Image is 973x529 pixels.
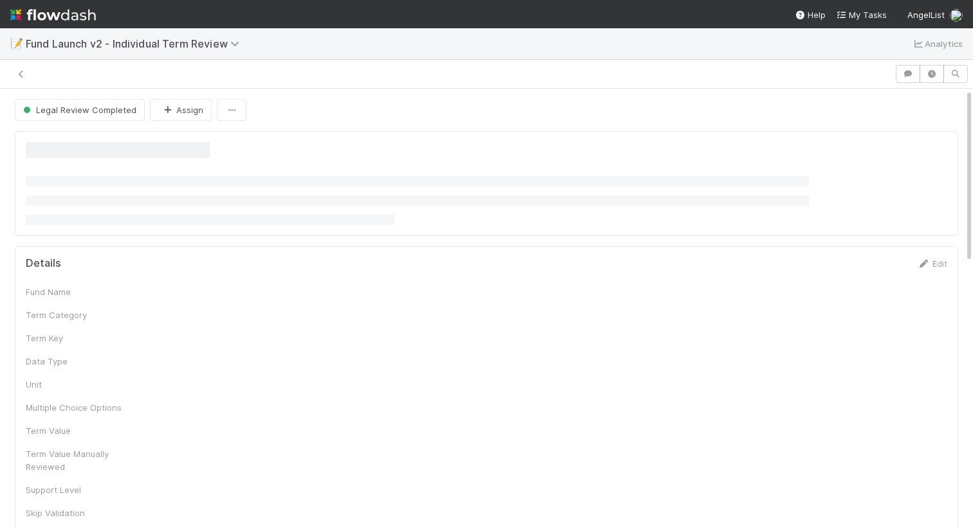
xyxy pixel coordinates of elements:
span: AngelList [907,10,945,20]
div: Fund Name [26,285,122,298]
div: Term Category [26,309,122,321]
div: Help [795,8,826,21]
div: Term Value [26,424,122,437]
a: My Tasks [836,8,887,21]
span: 📝 [10,38,23,49]
a: Analytics [912,36,963,51]
div: Skip Validation [26,507,122,519]
div: Term Key [26,332,122,345]
img: logo-inverted-e16ddd16eac7371096b0.svg [10,4,96,26]
div: Unit [26,378,122,391]
button: Legal Review Completed [15,99,145,121]
button: Assign [150,99,212,121]
h5: Details [26,257,61,270]
div: Support Level [26,483,122,496]
div: Multiple Choice Options [26,401,122,414]
span: My Tasks [836,10,887,20]
div: Data Type [26,355,122,368]
span: Fund Launch v2 - Individual Term Review [26,37,246,50]
a: Edit [917,258,947,269]
img: avatar_784ea27d-2d59-4749-b480-57d513651deb.png [950,9,963,22]
div: Term Value Manually Reviewed [26,447,122,473]
span: Legal Review Completed [21,105,136,115]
